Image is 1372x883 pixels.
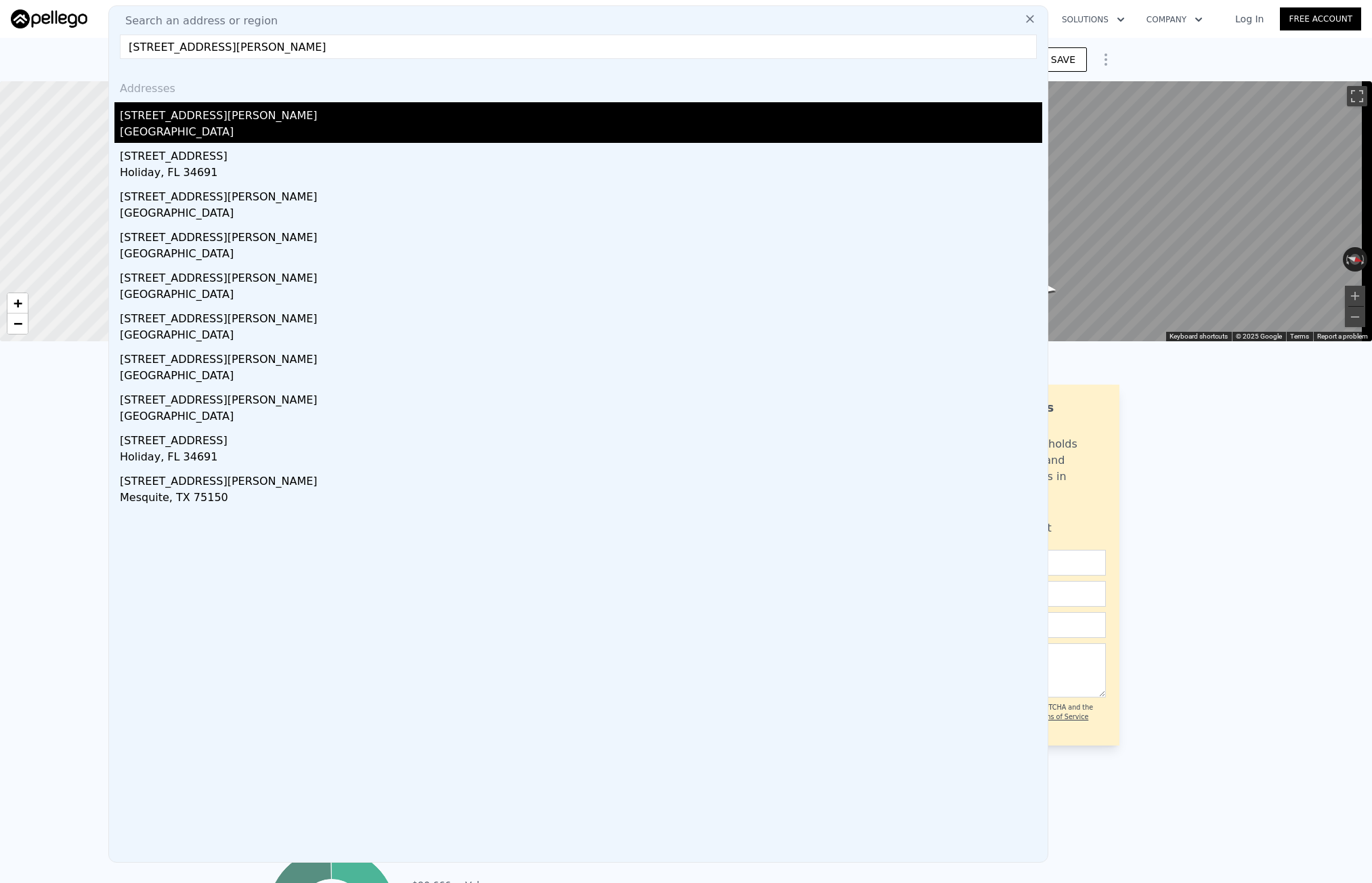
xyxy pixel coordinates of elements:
div: [GEOGRAPHIC_DATA] [120,246,1042,265]
div: [GEOGRAPHIC_DATA] [120,205,1042,224]
a: Zoom out [7,314,28,334]
button: Reset the view [1342,251,1369,267]
div: [GEOGRAPHIC_DATA] [120,327,1042,346]
div: Holiday, FL 34691 [120,165,1042,184]
div: [STREET_ADDRESS][PERSON_NAME] [120,224,1042,246]
a: Report a problem [1317,332,1368,340]
div: [STREET_ADDRESS][PERSON_NAME] [120,346,1042,368]
div: [GEOGRAPHIC_DATA] [120,408,1042,427]
a: Log In [1219,12,1280,26]
div: [STREET_ADDRESS][PERSON_NAME] [120,468,1042,490]
div: [GEOGRAPHIC_DATA] [120,368,1042,387]
button: Rotate counterclockwise [1343,247,1350,272]
div: [STREET_ADDRESS][PERSON_NAME] [120,387,1042,408]
div: [STREET_ADDRESS] [120,143,1042,165]
button: Company [1136,7,1214,32]
a: Free Account [1280,7,1361,30]
img: Pellego [11,9,87,28]
span: − [14,315,22,332]
button: Solutions [1051,7,1136,32]
button: Zoom in [1345,286,1365,306]
a: Terms of Service [1035,713,1088,720]
span: + [14,295,22,311]
a: Zoom in [7,293,28,314]
span: © 2025 Google [1236,332,1282,340]
span: Search an address or region [114,13,278,29]
button: Toggle fullscreen view [1347,86,1367,106]
div: [STREET_ADDRESS][PERSON_NAME] [120,265,1042,286]
div: [GEOGRAPHIC_DATA] [120,286,1042,305]
div: Holiday, FL 34691 [120,449,1042,468]
div: [GEOGRAPHIC_DATA] [120,124,1042,143]
div: Mesquite, TX 75150 [120,490,1042,509]
button: Zoom out [1345,307,1365,327]
a: Terms (opens in new tab) [1290,332,1309,340]
div: [STREET_ADDRESS] [120,427,1042,449]
input: Enter an address, city, region, neighborhood or zip code [120,35,1037,59]
button: Keyboard shortcuts [1170,332,1228,341]
button: SAVE [1039,47,1087,72]
div: [STREET_ADDRESS][PERSON_NAME] [120,184,1042,205]
div: [STREET_ADDRESS][PERSON_NAME] [120,305,1042,327]
div: Addresses [114,70,1042,102]
div: [STREET_ADDRESS][PERSON_NAME] [120,102,1042,124]
button: Rotate clockwise [1360,247,1368,272]
button: Show Options [1092,46,1119,73]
